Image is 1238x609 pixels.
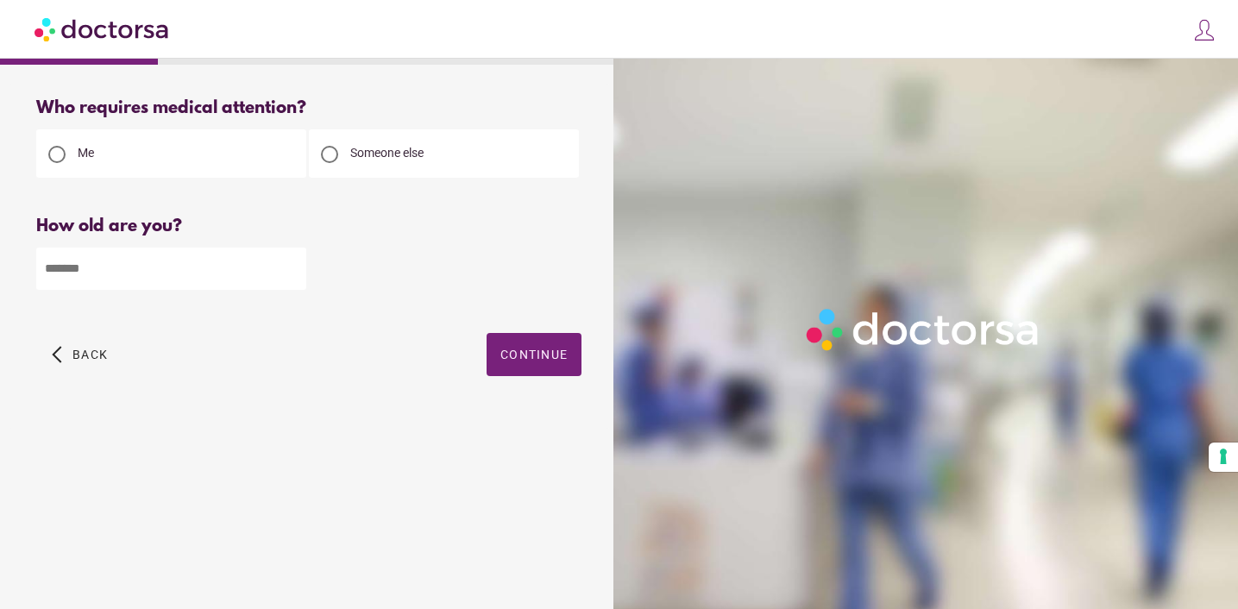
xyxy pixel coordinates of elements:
[78,146,94,160] span: Me
[45,333,115,376] button: arrow_back_ios Back
[36,217,581,236] div: How old are you?
[800,302,1047,357] img: Logo-Doctorsa-trans-White-partial-flat.png
[36,98,581,118] div: Who requires medical attention?
[500,348,568,361] span: Continue
[1192,18,1216,42] img: icons8-customer-100.png
[1209,443,1238,472] button: Your consent preferences for tracking technologies
[35,9,171,48] img: Doctorsa.com
[350,146,424,160] span: Someone else
[487,333,581,376] button: Continue
[72,348,108,361] span: Back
